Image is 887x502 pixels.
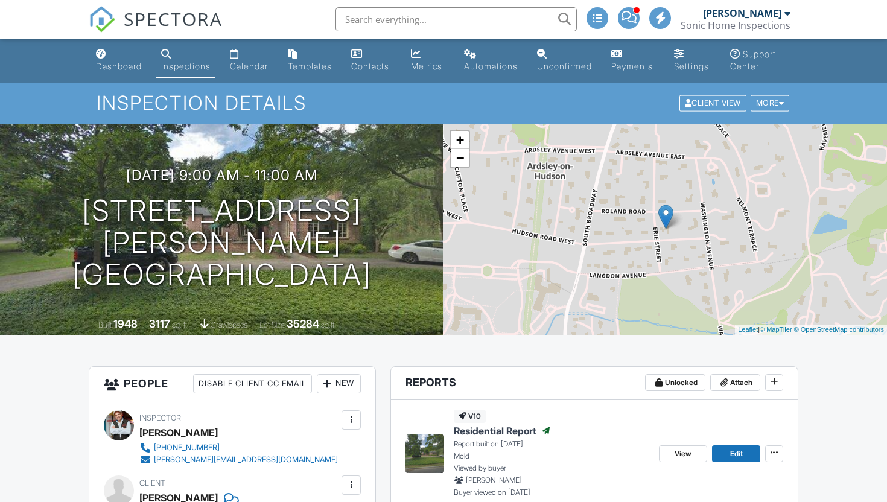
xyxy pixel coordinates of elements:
div: Disable Client CC Email [193,374,312,393]
input: Search everything... [335,7,577,31]
div: Payments [611,61,653,71]
div: [PERSON_NAME][EMAIL_ADDRESS][DOMAIN_NAME] [154,455,338,465]
a: Inspections [156,43,215,78]
a: Unconfirmed [532,43,597,78]
a: SPECTORA [89,16,223,42]
a: Support Center [725,43,796,78]
div: 35284 [287,317,319,330]
a: [PERSON_NAME][EMAIL_ADDRESS][DOMAIN_NAME] [139,454,338,466]
div: Sonic Home Inspections [681,19,790,31]
div: New [317,374,361,393]
a: Contacts [346,43,396,78]
div: Inspections [161,61,211,71]
div: [PHONE_NUMBER] [154,443,220,453]
div: Contacts [351,61,389,71]
div: [PERSON_NAME] [139,424,218,442]
a: Dashboard [91,43,147,78]
div: Settings [674,61,709,71]
div: More [751,95,790,112]
a: Settings [669,43,716,78]
span: sq. ft. [172,320,189,329]
a: Automations (Advanced) [459,43,523,78]
a: [PHONE_NUMBER] [139,442,338,454]
a: Client View [678,98,749,107]
span: sq.ft. [321,320,336,329]
div: Dashboard [96,61,142,71]
span: SPECTORA [124,6,223,31]
span: Client [139,478,165,488]
h3: People [89,367,375,401]
div: [PERSON_NAME] [703,7,781,19]
a: Zoom in [451,131,469,149]
a: Metrics [406,43,450,78]
div: Automations [464,61,518,71]
a: Calendar [225,43,273,78]
div: Support Center [730,49,776,71]
div: Client View [679,95,746,112]
div: Metrics [411,61,442,71]
div: Calendar [230,61,268,71]
a: Leaflet [738,326,758,333]
div: | [735,325,887,335]
h1: Inspection Details [97,92,790,113]
a: © MapTiler [760,326,792,333]
div: 3117 [149,317,170,330]
img: The Best Home Inspection Software - Spectora [89,6,115,33]
h1: [STREET_ADDRESS][PERSON_NAME] [GEOGRAPHIC_DATA] [19,195,424,290]
span: Inspector [139,413,181,422]
span: Built [98,320,112,329]
div: 1948 [113,317,138,330]
a: Zoom out [451,149,469,167]
a: Payments [606,43,660,78]
span: crawlspace [211,320,248,329]
div: Unconfirmed [537,61,592,71]
a: © OpenStreetMap contributors [794,326,884,333]
span: Lot Size [259,320,285,329]
div: Templates [288,61,332,71]
a: Templates [283,43,337,78]
h3: [DATE] 9:00 am - 11:00 am [126,167,318,183]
